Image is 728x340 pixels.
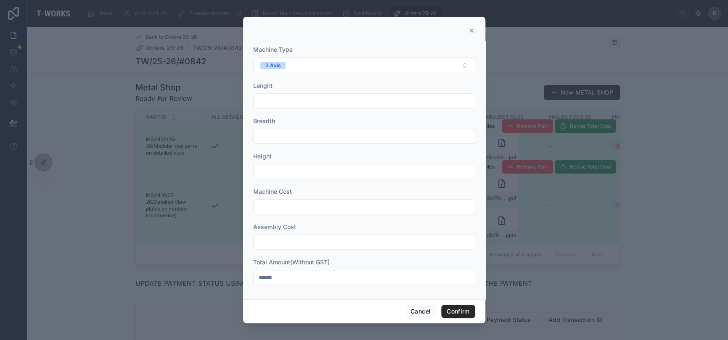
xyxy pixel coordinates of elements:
span: Machine Cost [253,188,292,195]
div: 3 Axis [265,62,281,69]
button: Confirm [441,305,475,318]
span: Breadth [253,117,275,124]
button: Select Button [253,57,475,73]
span: Height [253,153,272,160]
span: Total Amount(Without GST) [253,258,330,266]
button: Cancel [405,305,436,318]
span: Lenght [253,82,273,89]
span: Machine Type [253,46,293,53]
span: Assembly Cost [253,223,296,230]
